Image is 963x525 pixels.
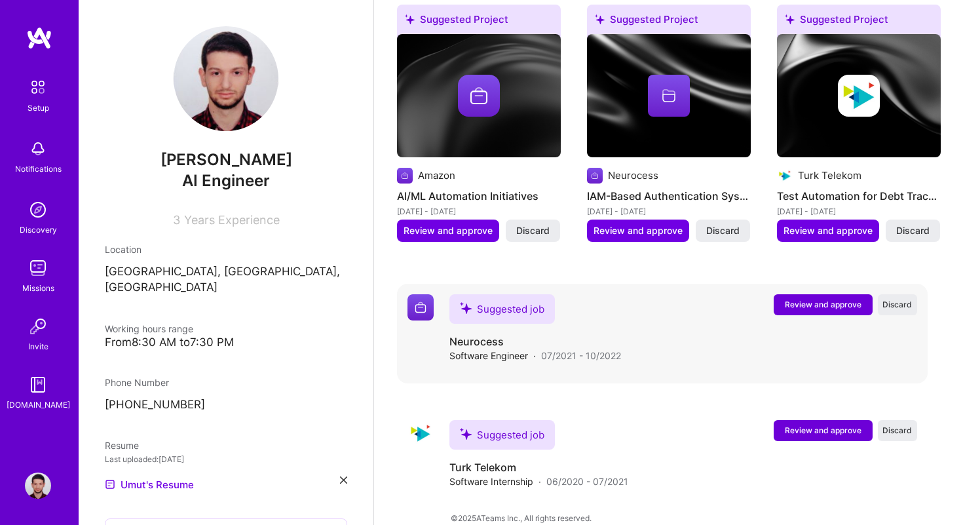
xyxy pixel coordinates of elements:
[25,372,51,398] img: guide book
[785,14,795,24] i: icon SuggestedTeams
[777,5,941,39] div: Suggested Project
[878,294,917,315] button: Discard
[105,397,347,413] p: [PHONE_NUMBER]
[896,224,930,237] span: Discard
[397,168,413,184] img: Company logo
[798,168,861,182] div: Turk Telekom
[105,150,347,170] span: [PERSON_NAME]
[105,377,169,388] span: Phone Number
[886,220,940,242] button: Discard
[777,34,941,157] img: cover
[105,440,139,451] span: Resume
[7,398,70,412] div: [DOMAIN_NAME]
[785,299,861,310] span: Review and approve
[587,5,751,39] div: Suggested Project
[785,425,861,436] span: Review and approve
[774,420,873,441] button: Review and approve
[460,302,472,314] i: icon SuggestedTeams
[587,220,689,242] button: Review and approve
[541,349,621,362] span: 07/2021 - 10/2022
[595,14,605,24] i: icon SuggestedTeams
[397,220,499,242] button: Review and approve
[587,34,751,157] img: cover
[777,220,879,242] button: Review and approve
[25,197,51,223] img: discovery
[838,75,880,117] img: Company logo
[28,340,48,353] div: Invite
[587,168,603,184] img: Company logo
[173,213,180,227] span: 3
[15,162,62,176] div: Notifications
[25,473,51,499] img: User Avatar
[458,75,500,117] img: Company logo
[418,168,455,182] div: Amazon
[449,349,528,362] span: Software Engineer
[506,220,560,242] button: Discard
[28,101,49,115] div: Setup
[25,136,51,162] img: bell
[538,475,541,488] span: ·
[25,255,51,281] img: teamwork
[407,420,434,446] img: Company logo
[105,336,347,349] div: From 8:30 AM to 7:30 PM
[22,281,54,295] div: Missions
[24,73,52,101] img: setup
[777,168,793,184] img: Company logo
[878,420,917,441] button: Discard
[449,460,628,475] h4: Turk Telekom
[587,204,751,218] div: [DATE] - [DATE]
[397,187,561,204] h4: AI/ML Automation Initiatives
[26,26,52,50] img: logo
[174,26,278,131] img: User Avatar
[546,475,628,488] span: 06/2020 - 07/2021
[460,428,472,440] i: icon SuggestedTeams
[105,452,347,466] div: Last uploaded: [DATE]
[533,349,536,362] span: ·
[449,475,533,488] span: Software Internship
[784,224,873,237] span: Review and approve
[397,34,561,157] img: cover
[882,299,912,310] span: Discard
[182,171,270,190] span: AI Engineer
[25,313,51,340] img: Invite
[22,473,54,499] a: User Avatar
[340,476,347,484] i: icon Close
[105,479,115,490] img: Resume
[105,264,347,296] p: [GEOGRAPHIC_DATA], [GEOGRAPHIC_DATA], [GEOGRAPHIC_DATA]
[449,420,555,450] div: Suggested job
[397,204,561,218] div: [DATE] - [DATE]
[516,224,550,237] span: Discard
[696,220,750,242] button: Discard
[404,224,493,237] span: Review and approve
[608,168,658,182] div: Neurocess
[397,5,561,39] div: Suggested Project
[407,294,434,321] img: Company logo
[774,294,873,315] button: Review and approve
[105,323,193,334] span: Working hours range
[184,213,280,227] span: Years Experience
[706,224,740,237] span: Discard
[594,224,683,237] span: Review and approve
[20,223,57,237] div: Discovery
[777,204,941,218] div: [DATE] - [DATE]
[105,476,194,492] a: Umut's Resume
[777,187,941,204] h4: Test Automation for Debt Tracking
[405,14,415,24] i: icon SuggestedTeams
[449,334,621,349] h4: Neurocess
[587,187,751,204] h4: IAM-Based Authentication Systems
[449,294,555,324] div: Suggested job
[882,425,912,436] span: Discard
[105,243,347,256] div: Location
